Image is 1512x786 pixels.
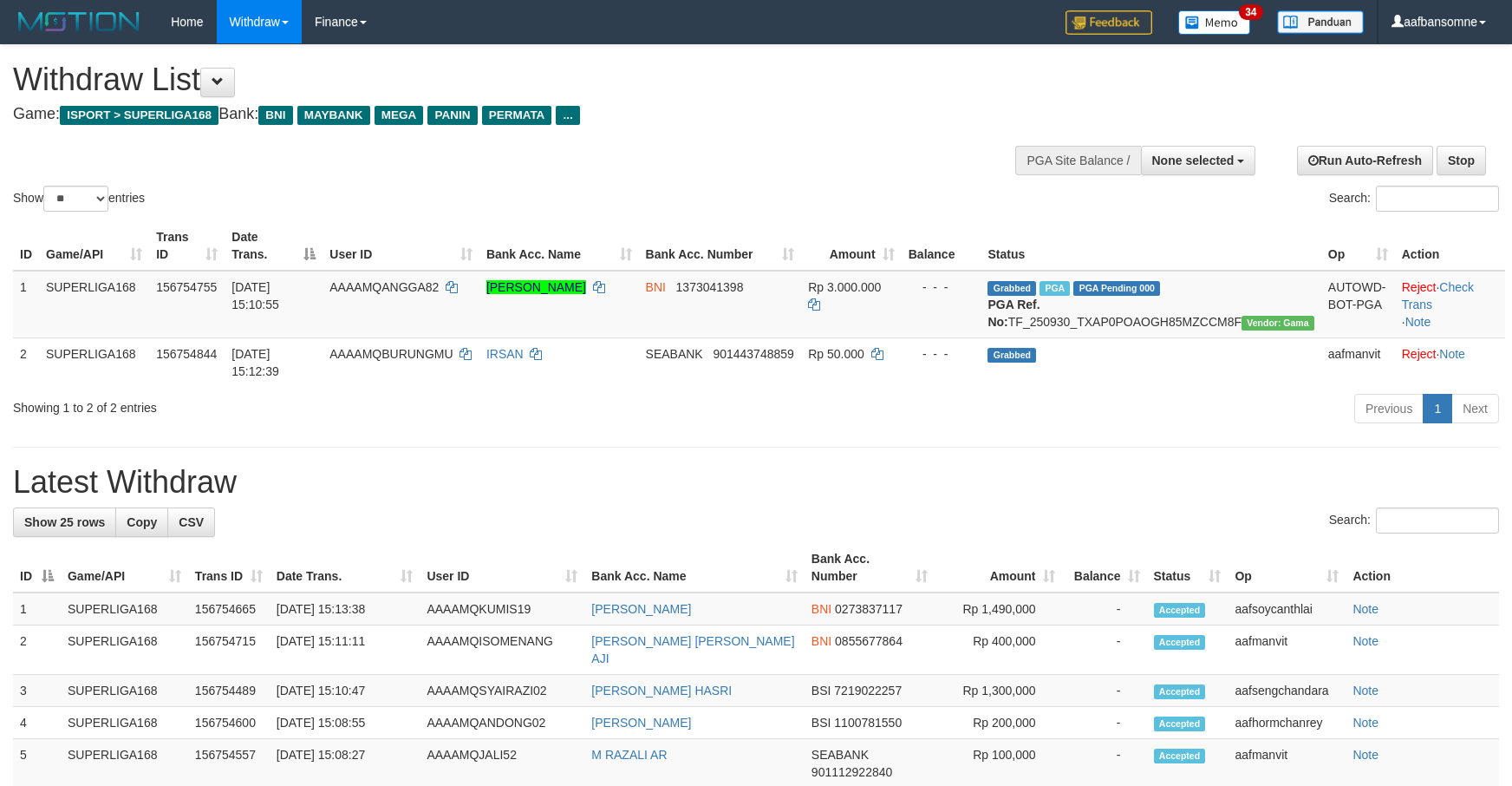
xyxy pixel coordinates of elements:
[1154,603,1206,618] span: Accepted
[13,337,39,387] td: 2
[329,280,439,294] span: AAAAMQANGGA82
[1297,146,1433,175] a: Run Auto-Refresh
[1062,593,1147,626] td: -
[909,345,974,363] div: - - -
[834,684,902,698] span: Copy 7219022257 to clipboard
[981,271,1320,338] td: TF_250930_TXAP0POAOGH85MZCCM8F
[127,515,157,529] span: Copy
[1352,716,1378,730] a: Note
[39,271,149,338] td: SUPERLIGA168
[1147,543,1228,593] th: Status: activate to sort column ascending
[591,748,667,762] a: M RAZALI AR
[646,347,703,361] span: SEABANK
[902,221,981,271] th: Balance
[188,593,270,626] td: 156754665
[1439,347,1465,361] a: Note
[13,106,991,123] h4: Game: Bank:
[13,62,991,97] h1: Withdraw List
[591,634,794,665] a: [PERSON_NAME] [PERSON_NAME] AJI
[1354,394,1424,423] a: Previous
[935,593,1062,626] td: Rp 1,490,000
[713,347,793,361] span: Copy 901443748859 to clipboard
[811,684,831,698] span: BSI
[1277,10,1364,34] img: panduan.png
[1423,394,1452,423] a: 1
[225,221,323,271] th: Date Trans.: activate to sort column descending
[987,298,1039,329] b: PGA Ref. No:
[1154,749,1206,763] span: Accepted
[297,106,370,125] span: MAYBANK
[420,543,584,593] th: User ID: activate to sort column ascending
[420,626,584,675] td: AAAAMQISOMENANG
[13,186,145,212] label: Show entries
[1352,684,1378,698] a: Note
[1395,221,1505,271] th: Action
[1321,337,1395,387] td: aafmanvit
[61,593,188,626] td: SUPERLIGA168
[270,543,420,593] th: Date Trans.: activate to sort column ascending
[987,281,1036,296] span: Grabbed
[1402,347,1437,361] a: Reject
[808,347,864,361] span: Rp 50.000
[1402,280,1474,311] a: Check Trans
[188,626,270,675] td: 156754715
[188,675,270,707] td: 156754489
[1152,154,1235,167] span: None selected
[584,543,804,593] th: Bank Acc. Name: activate to sort column ascending
[1228,593,1346,626] td: aafsoycanthlai
[1405,315,1431,329] a: Note
[1376,508,1499,534] input: Search:
[13,675,61,707] td: 3
[270,626,420,675] td: [DATE] 15:11:11
[61,543,188,593] th: Game/API: activate to sort column ascending
[1395,271,1505,338] td: · ·
[329,347,453,361] span: AAAAMQBURUNGMU
[1352,602,1378,616] a: Note
[13,543,61,593] th: ID: activate to sort column descending
[420,593,584,626] td: AAAAMQKUMIS19
[981,221,1320,271] th: Status
[1346,543,1499,593] th: Action
[1141,146,1256,175] button: None selected
[1228,543,1346,593] th: Op: activate to sort column ascending
[115,508,168,537] a: Copy
[179,515,204,529] span: CSV
[231,280,279,311] span: [DATE] 15:10:55
[61,675,188,707] td: SUPERLIGA168
[935,543,1062,593] th: Amount: activate to sort column ascending
[486,347,524,361] a: IRSAN
[835,634,903,648] span: Copy 0855677864 to clipboard
[427,106,477,125] span: PANIN
[811,634,831,648] span: BNI
[1039,281,1070,296] span: Marked by aafsoycanthlai
[13,271,39,338] td: 1
[13,593,61,626] td: 1
[556,106,579,125] span: ...
[909,278,974,296] div: - - -
[1228,626,1346,675] td: aafmanvit
[149,221,225,271] th: Trans ID: activate to sort column ascending
[935,675,1062,707] td: Rp 1,300,000
[1352,748,1378,762] a: Note
[39,221,149,271] th: Game/API: activate to sort column ascending
[1015,146,1140,175] div: PGA Site Balance /
[935,707,1062,739] td: Rp 200,000
[270,593,420,626] td: [DATE] 15:13:38
[591,684,732,698] a: [PERSON_NAME] HASRI
[323,221,479,271] th: User ID: activate to sort column ascending
[1321,221,1395,271] th: Op: activate to sort column ascending
[13,508,116,537] a: Show 25 rows
[1062,675,1147,707] td: -
[639,221,802,271] th: Bank Acc. Number: activate to sort column ascending
[1239,4,1262,20] span: 34
[231,347,279,378] span: [DATE] 15:12:39
[1451,394,1499,423] a: Next
[987,348,1036,363] span: Grabbed
[375,106,424,125] span: MEGA
[188,707,270,739] td: 156754600
[13,392,617,416] div: Showing 1 to 2 of 2 entries
[808,280,881,294] span: Rp 3.000.000
[1242,316,1314,331] span: Vendor URL: https://trx31.1velocity.biz
[156,280,217,294] span: 156754755
[1062,626,1147,675] td: -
